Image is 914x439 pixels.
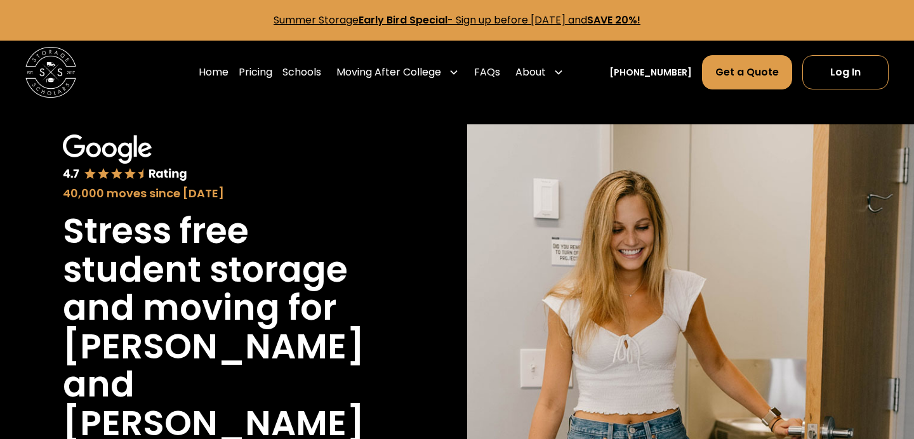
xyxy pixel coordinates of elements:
[515,65,546,80] div: About
[282,55,321,90] a: Schools
[63,212,385,327] h1: Stress free student storage and moving for
[510,55,569,90] div: About
[609,66,692,79] a: [PHONE_NUMBER]
[331,55,464,90] div: Moving After College
[199,55,228,90] a: Home
[474,55,500,90] a: FAQs
[359,13,447,27] strong: Early Bird Special
[274,13,640,27] a: Summer StorageEarly Bird Special- Sign up before [DATE] andSAVE 20%!
[336,65,441,80] div: Moving After College
[587,13,640,27] strong: SAVE 20%!
[702,55,792,89] a: Get a Quote
[239,55,272,90] a: Pricing
[802,55,889,89] a: Log In
[63,134,187,182] img: Google 4.7 star rating
[25,47,76,98] img: Storage Scholars main logo
[63,185,385,202] div: 40,000 moves since [DATE]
